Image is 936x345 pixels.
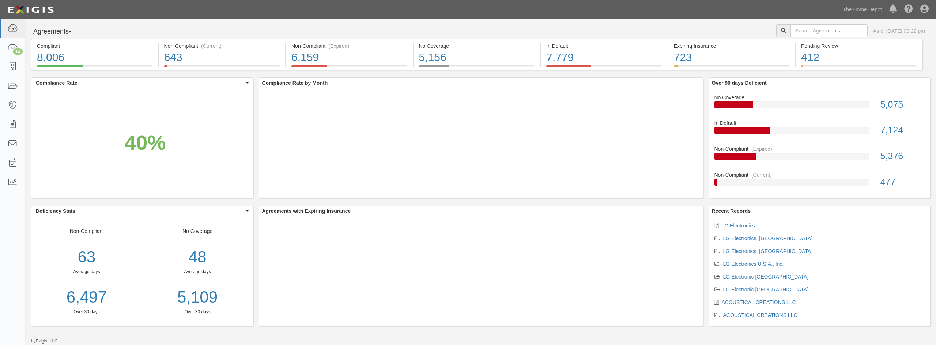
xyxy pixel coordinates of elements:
[709,171,931,179] div: Non-Compliant
[714,119,925,145] a: In Default7,124
[36,338,58,344] a: Exigis, LLC
[291,42,407,50] div: Non-Compliant (Expired)
[796,65,922,71] a: Pending Review412
[712,80,767,86] b: Over 90 days Deficient
[722,223,755,229] a: LG Electronics
[541,65,668,71] a: In Default7,779
[31,206,253,216] button: Deficiency Stats
[262,208,351,214] b: Agreements with Expiring Insurance
[148,286,248,309] a: 5,109
[714,94,925,120] a: No Coverage5,075
[36,79,244,87] span: Compliance Rate
[31,227,142,315] div: Non-Compliant
[723,248,813,254] a: LG Electronics, [GEOGRAPHIC_DATA]
[37,50,152,65] div: 8,006
[839,2,886,17] a: The Home Depot
[5,3,56,16] img: logo-5460c22ac91f19d4615b14bd174203de0afe785f0fc80cf4dbbc73dc1793850b.png
[714,145,925,171] a: Non-Compliant(Expired)5,376
[31,309,142,315] div: Over 30 days
[31,78,253,88] button: Compliance Rate
[125,128,166,157] div: 40%
[709,94,931,101] div: No Coverage
[873,27,925,35] div: As of [DATE] 03:22 pm
[712,208,751,214] b: Recent Records
[148,309,248,315] div: Over 30 days
[723,261,784,267] a: LG Electronics U.S.A., Inc.
[875,124,930,137] div: 7,124
[723,312,797,318] a: ACOUSTICAL CREATIONS LLC
[419,50,535,65] div: 5,156
[148,246,248,269] div: 48
[31,65,158,71] a: Compliant8,006
[546,42,662,50] div: In Default
[674,42,790,50] div: Expiring Insurance
[875,98,930,111] div: 5,075
[31,246,142,269] div: 63
[751,171,772,179] div: (Current)
[546,50,662,65] div: 7,779
[751,145,772,153] div: (Expired)
[723,235,813,241] a: LG Electronics, [GEOGRAPHIC_DATA]
[36,207,244,215] span: Deficiency Stats
[31,286,142,309] a: 6,497
[875,150,930,163] div: 5,376
[31,24,86,39] button: Agreements
[262,80,328,86] b: Compliance Rate by Month
[164,50,280,65] div: 643
[142,227,253,315] div: No Coverage
[801,50,917,65] div: 412
[328,42,349,50] div: (Expired)
[714,171,925,192] a: Non-Compliant(Current)477
[37,42,152,50] div: Compliant
[790,24,868,37] input: Search Agreements
[159,65,286,71] a: Non-Compliant(Current)643
[801,42,917,50] div: Pending Review
[31,269,142,275] div: Average days
[723,274,809,280] a: LG Electronic [GEOGRAPHIC_DATA]
[709,119,931,127] div: In Default
[419,42,535,50] div: No Coverage
[414,65,540,71] a: No Coverage5,156
[286,65,413,71] a: Non-Compliant(Expired)6,159
[723,287,809,292] a: LG Electronic [GEOGRAPHIC_DATA]
[722,299,796,305] a: ACOUSTICAL CREATIONS LLC
[31,338,58,344] small: by
[201,42,222,50] div: (Current)
[668,65,795,71] a: Expiring Insurance723
[13,48,23,55] div: 16
[709,145,931,153] div: Non-Compliant
[875,176,930,189] div: 477
[904,5,913,14] i: Help Center - Complianz
[148,269,248,275] div: Average days
[674,50,790,65] div: 723
[164,42,280,50] div: Non-Compliant (Current)
[291,50,407,65] div: 6,159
